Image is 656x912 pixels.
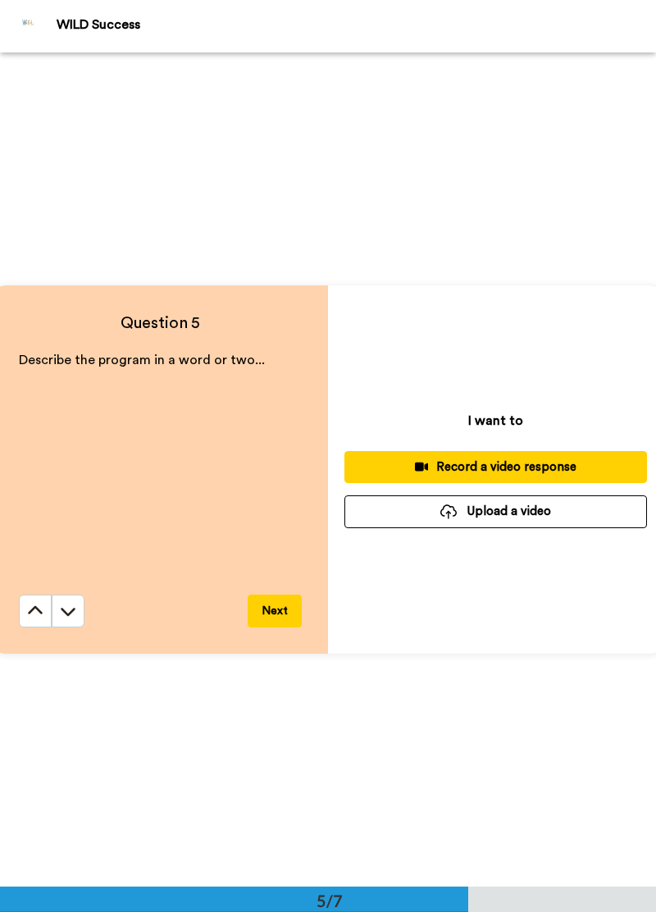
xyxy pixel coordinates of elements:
[9,7,48,46] img: Profile Image
[468,411,523,431] p: I want to
[57,17,655,33] div: WILD Success
[344,495,647,527] button: Upload a video
[19,353,265,367] span: Describe the program in a word or two...
[248,595,302,627] button: Next
[290,889,369,912] div: 5/7
[358,458,634,476] div: Record a video response
[19,312,302,335] h4: Question 5
[344,451,647,483] button: Record a video response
